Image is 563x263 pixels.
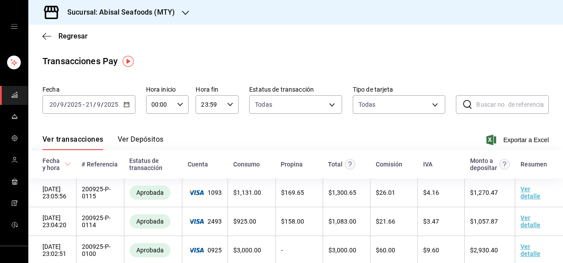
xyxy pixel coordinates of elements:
span: Aprobada [133,218,167,225]
div: Resumen [521,161,547,168]
span: $ 2,930.40 [470,247,498,254]
input: -- [49,101,57,108]
label: Hora inicio [146,86,189,93]
input: -- [60,101,64,108]
td: [DATE] 23:04:20 [28,207,76,236]
span: / [57,101,60,108]
svg: Este monto equivale al total pagado por el comensal antes de aplicar Comisión e IVA. [345,159,355,170]
td: 200925-P-0115 [76,178,124,207]
span: $ 3.47 [423,218,439,225]
input: Buscar no. de referencia [476,96,549,113]
span: Todas [255,100,272,109]
div: Todas [359,100,376,109]
span: Aprobada [133,247,167,254]
td: [DATE] 23:05:56 [28,178,76,207]
div: Cuenta [188,161,208,168]
button: Ver transacciones [42,135,104,150]
span: $ 1,270.47 [470,189,498,196]
span: 0925 [188,247,222,254]
span: $ 21.66 [376,218,395,225]
input: -- [96,101,101,108]
span: - [83,101,85,108]
span: $ 60.00 [376,247,395,254]
a: Ver detalle [521,214,540,228]
div: Monto a depositar [470,157,497,171]
div: Fecha y hora [42,157,63,171]
span: Aprobada [133,189,167,196]
label: Fecha [42,86,135,93]
button: Exportar a Excel [488,135,549,145]
span: / [64,101,67,108]
span: $ 1,083.00 [328,218,356,225]
span: $ 3,000.00 [233,247,261,254]
span: $ 1,131.00 [233,189,261,196]
div: Transacciones cobradas de manera exitosa. [130,186,170,200]
span: $ 169.65 [281,189,304,196]
a: Ver detalle [521,186,540,200]
input: ---- [104,101,119,108]
span: $ 158.00 [281,218,304,225]
span: $ 4.16 [423,189,439,196]
h3: Sucursal: Abisal Seafoods (MTY) [60,7,175,18]
span: Fecha y hora [42,157,71,171]
div: IVA [423,161,432,168]
span: 2493 [188,218,222,225]
span: $ 1,300.65 [328,189,356,196]
div: Transacciones cobradas de manera exitosa. [130,214,170,228]
a: Ver detalle [521,243,540,257]
div: # Referencia [81,161,118,168]
button: Ver Depósitos [118,135,164,150]
span: $ 9.60 [423,247,439,254]
div: navigation tabs [42,135,164,150]
span: $ 26.01 [376,189,395,196]
img: Tooltip marker [123,56,134,67]
span: / [101,101,104,108]
div: Propina [281,161,303,168]
div: Total [328,161,343,168]
span: / [93,101,96,108]
span: 1093 [188,189,222,196]
span: $ 3,000.00 [328,247,356,254]
input: -- [85,101,93,108]
div: Estatus de transacción [129,157,177,171]
span: Regresar [58,32,88,40]
svg: Este es el monto resultante del total pagado menos comisión e IVA. Esta será la parte que se depo... [499,159,510,170]
button: Regresar [42,32,88,40]
span: $ 1,057.87 [470,218,498,225]
div: Transacciones Pay [42,54,118,68]
div: Consumo [233,161,260,168]
input: ---- [67,101,82,108]
span: $ 925.00 [233,218,256,225]
button: open drawer [11,23,18,30]
div: Transacciones cobradas de manera exitosa. [130,243,170,257]
label: Hora fin [196,86,239,93]
label: Tipo de tarjeta [353,86,446,93]
td: 200925-P-0114 [76,207,124,236]
div: Comisión [376,161,402,168]
label: Estatus de transacción [249,86,342,93]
